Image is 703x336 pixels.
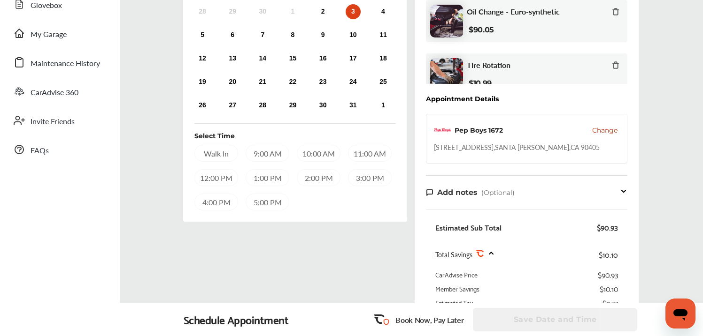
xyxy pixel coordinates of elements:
[255,4,270,19] div: Not available Tuesday, September 30th, 2025
[225,28,240,43] div: Choose Monday, October 6th, 2025
[8,137,110,162] a: FAQs
[194,145,238,162] div: Walk In
[286,28,301,43] div: Choose Wednesday, October 8th, 2025
[246,194,289,210] div: 5:00 PM
[316,98,331,113] div: Choose Thursday, October 30th, 2025
[346,4,361,19] div: Choose Friday, October 3rd, 2025
[286,51,301,66] div: Choose Wednesday, October 15th, 2025
[194,131,235,141] div: Select Time
[348,145,392,162] div: 11:00 AM
[31,58,100,70] span: Maintenance History
[8,79,110,104] a: CarAdvise 360
[194,194,238,210] div: 4:00 PM
[297,169,340,186] div: 2:00 PM
[481,188,515,197] span: (Optional)
[225,51,240,66] div: Choose Monday, October 13th, 2025
[599,248,618,261] div: $10.10
[225,75,240,90] div: Choose Monday, October 20th, 2025
[346,98,361,113] div: Choose Friday, October 31st, 2025
[469,25,494,34] b: $90.05
[31,87,78,99] span: CarAdvise 360
[195,28,210,43] div: Choose Sunday, October 5th, 2025
[426,188,433,196] img: note-icon.db9493fa.svg
[597,223,618,232] div: $90.93
[195,51,210,66] div: Choose Sunday, October 12th, 2025
[31,29,67,41] span: My Garage
[376,51,391,66] div: Choose Saturday, October 18th, 2025
[316,51,331,66] div: Choose Thursday, October 16th, 2025
[603,298,618,307] div: $9.77
[255,75,270,90] div: Choose Tuesday, October 21st, 2025
[435,250,472,259] span: Total Savings
[286,98,301,113] div: Choose Wednesday, October 29th, 2025
[455,126,503,135] div: Pep Boys 1672
[246,169,289,186] div: 1:00 PM
[435,223,502,232] div: Estimated Sub Total
[426,95,499,103] div: Appointment Details
[467,60,510,69] span: Tire Rotation
[8,50,110,75] a: Maintenance History
[246,145,289,162] div: 9:00 AM
[187,2,398,115] div: month 2025-10
[430,5,463,37] img: oil-change-thumb.jpg
[467,7,560,16] span: Oil Change - Euro-synthetic
[346,75,361,90] div: Choose Friday, October 24th, 2025
[437,188,478,197] span: Add notes
[255,98,270,113] div: Choose Tuesday, October 28th, 2025
[286,75,301,90] div: Choose Wednesday, October 22nd, 2025
[225,4,240,19] div: Not available Monday, September 29th, 2025
[8,21,110,45] a: My Garage
[346,51,361,66] div: Choose Friday, October 17th, 2025
[376,98,391,113] div: Choose Saturday, November 1st, 2025
[184,313,289,326] div: Schedule Appointment
[195,98,210,113] div: Choose Sunday, October 26th, 2025
[435,284,479,293] div: Member Savings
[434,122,451,139] img: logo-pepboys.png
[316,4,331,19] div: Choose Thursday, October 2nd, 2025
[225,98,240,113] div: Choose Monday, October 27th, 2025
[286,4,301,19] div: Not available Wednesday, October 1st, 2025
[395,314,464,325] p: Book Now, Pay Later
[195,75,210,90] div: Choose Sunday, October 19th, 2025
[435,298,473,307] div: Estimated Tax
[255,28,270,43] div: Choose Tuesday, October 7th, 2025
[195,4,210,19] div: Not available Sunday, September 28th, 2025
[297,145,340,162] div: 10:00 AM
[435,270,478,279] div: CarAdvise Price
[600,284,618,293] div: $10.10
[316,28,331,43] div: Choose Thursday, October 9th, 2025
[434,142,600,152] div: [STREET_ADDRESS] , SANTA [PERSON_NAME] , CA 90405
[8,108,110,133] a: Invite Friends
[31,116,75,128] span: Invite Friends
[376,28,391,43] div: Choose Saturday, October 11th, 2025
[469,79,492,88] b: $10.99
[346,28,361,43] div: Choose Friday, October 10th, 2025
[665,299,695,329] iframe: Button to launch messaging window
[376,75,391,90] div: Choose Saturday, October 25th, 2025
[194,169,238,186] div: 12:00 PM
[592,126,618,135] button: Change
[31,145,49,157] span: FAQs
[376,4,391,19] div: Choose Saturday, October 4th, 2025
[255,51,270,66] div: Choose Tuesday, October 14th, 2025
[316,75,331,90] div: Choose Thursday, October 23rd, 2025
[348,169,392,186] div: 3:00 PM
[598,270,618,279] div: $90.93
[430,58,463,91] img: tire-rotation-thumb.jpg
